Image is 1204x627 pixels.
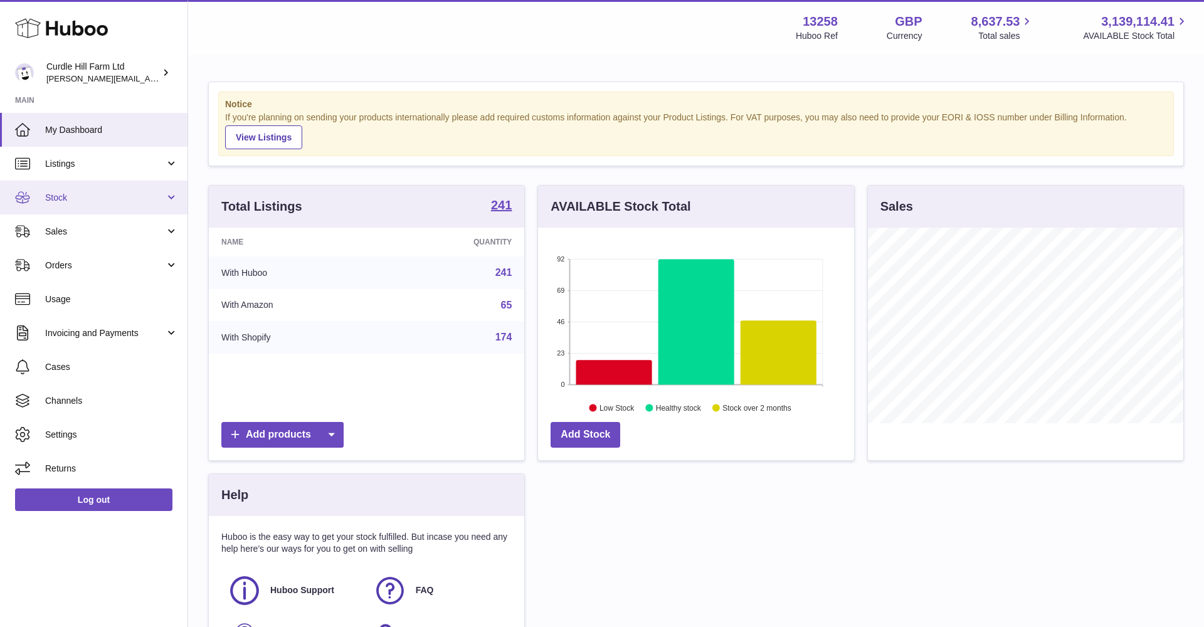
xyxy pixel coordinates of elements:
text: Low Stock [599,403,635,412]
span: Stock [45,192,165,204]
text: 23 [557,349,565,357]
span: Returns [45,463,178,475]
span: Listings [45,158,165,170]
strong: 13258 [803,13,838,30]
div: Huboo Ref [796,30,838,42]
span: FAQ [416,584,434,596]
span: Usage [45,293,178,305]
strong: GBP [895,13,922,30]
div: Curdle Hill Farm Ltd [46,61,159,85]
span: Huboo Support [270,584,334,596]
a: 174 [495,332,512,342]
h3: Help [221,487,248,503]
div: Currency [887,30,922,42]
a: FAQ [373,574,506,608]
a: 3,139,114.41 AVAILABLE Stock Total [1083,13,1189,42]
a: Add products [221,422,344,448]
a: 241 [491,199,512,214]
text: 46 [557,318,565,325]
a: 65 [501,300,512,310]
h3: Total Listings [221,198,302,215]
img: charlotte@diddlysquatfarmshop.com [15,63,34,82]
text: 92 [557,255,565,263]
h3: AVAILABLE Stock Total [551,198,690,215]
a: View Listings [225,125,302,149]
th: Quantity [381,228,524,256]
td: With Huboo [209,256,381,289]
span: AVAILABLE Stock Total [1083,30,1189,42]
td: With Amazon [209,289,381,322]
span: My Dashboard [45,124,178,136]
h3: Sales [880,198,913,215]
span: Total sales [978,30,1034,42]
strong: Notice [225,98,1167,110]
strong: 241 [491,199,512,211]
text: Healthy stock [656,403,702,412]
a: 241 [495,267,512,278]
text: Stock over 2 months [723,403,791,412]
th: Name [209,228,381,256]
span: Sales [45,226,165,238]
span: Invoicing and Payments [45,327,165,339]
text: 0 [561,381,565,388]
span: Cases [45,361,178,373]
p: Huboo is the easy way to get your stock fulfilled. But incase you need any help here's our ways f... [221,531,512,555]
a: Add Stock [551,422,620,448]
span: Orders [45,260,165,271]
span: 8,637.53 [971,13,1020,30]
span: Channels [45,395,178,407]
a: Log out [15,488,172,511]
span: [PERSON_NAME][EMAIL_ADDRESS][DOMAIN_NAME] [46,73,251,83]
div: If you're planning on sending your products internationally please add required customs informati... [225,112,1167,149]
a: 8,637.53 Total sales [971,13,1035,42]
td: With Shopify [209,321,381,354]
text: 69 [557,287,565,294]
a: Huboo Support [228,574,361,608]
span: Settings [45,429,178,441]
span: 3,139,114.41 [1101,13,1175,30]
